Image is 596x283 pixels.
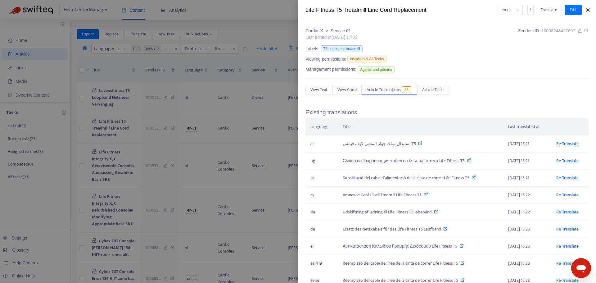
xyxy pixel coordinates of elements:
td: ar [305,135,338,153]
th: Last translated at [503,118,551,135]
div: Udskiftning af ledning til Life Fitness T5 løbebånd [343,209,498,216]
td: el [305,238,338,255]
a: Re-Translate [556,174,579,181]
button: Close [584,7,592,13]
div: Αντικατάσταση Καλωδίου Γραμμής Διάδρομου Life Fitness T5 [343,243,498,250]
span: Article Tasks [422,86,445,93]
td: [DATE] 15:23 [503,221,551,238]
h5: Existing translations [305,109,589,116]
td: [DATE] 15:22 [503,204,551,221]
td: [DATE] 15:21 [503,170,551,187]
button: Article Tasks [417,85,449,95]
span: Agents and admins [358,66,395,73]
div: Last edited at [DATE] 17:03 [305,34,357,41]
a: Re-Translate [556,140,579,147]
span: en-us [502,5,519,15]
a: Service [331,28,350,33]
span: View Code [337,86,357,93]
td: es-419 [305,255,338,272]
div: Life Fitness T5 Treadmill Line Cord Replacement [305,6,498,14]
span: Labels: [305,46,319,52]
a: Re-Translate [556,243,579,250]
span: Management permissions: [305,66,356,73]
td: cy [305,187,338,204]
div: Zendesk ID: [518,28,589,41]
div: Amnewid Cebl Llinell Tredmill Life Fitness T5 [343,192,498,199]
span: View Text [310,86,327,93]
button: more [527,5,534,15]
td: [DATE] 15:23 [503,238,551,255]
button: View Code [332,85,362,95]
a: Re-Translate [556,260,579,267]
button: Edit [565,5,582,15]
a: Cardio [305,28,324,33]
span: Viewing permissions: [305,56,346,62]
span: 33 [402,86,411,93]
div: Ersatz des Netzkabels für das Life Fitness T5 Laufband [343,226,498,233]
a: Re-Translate [556,226,579,233]
button: Article Translations33 [362,85,417,95]
td: ca [305,170,338,187]
td: [DATE] 15:21 [503,135,551,153]
td: [DATE] 15:23 [503,255,551,272]
span: Article Translations [367,86,401,93]
span: T5 consumer treadmill [321,45,363,52]
div: Reemplazo del cable de línea de la cinta de correr Life Fitness T5 [343,260,498,267]
td: bg [305,153,338,170]
th: Title [338,118,503,135]
td: da [305,204,338,221]
a: Re-Translate [556,208,579,216]
td: [DATE] 15:21 [503,153,551,170]
td: de [305,221,338,238]
a: Re-Translate [556,191,579,199]
div: Смяна на захранващия кабел на бягаща пътека Life Fitness T5 [343,157,498,164]
div: Substitució del cable d'alimentació de la cinta de córrer Life Fitness T5 [343,175,498,181]
iframe: Button to launch messaging window [571,258,591,278]
th: Language [305,118,338,135]
div: > [305,28,357,34]
button: Translate [536,5,562,15]
div: استبدال سلك جهاز المشي لايف فيتنس T5 [343,140,498,147]
span: more [528,7,533,12]
a: Re-Translate [556,157,579,164]
span: 10008243427607 [541,28,575,33]
span: Installers & All Techs [347,56,386,62]
span: close [585,7,590,12]
button: View Text [305,85,332,95]
span: Edit [570,7,577,13]
td: [DATE] 15:22 [503,187,551,204]
span: Translate [541,7,557,13]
